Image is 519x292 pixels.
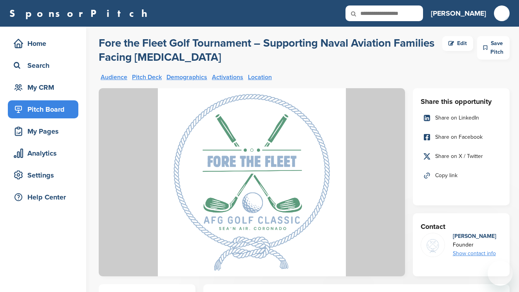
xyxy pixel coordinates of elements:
[431,5,486,22] a: [PERSON_NAME]
[435,171,458,180] span: Copy link
[12,36,78,51] div: Home
[442,36,473,51] div: Edit
[166,74,207,80] a: Demographics
[12,146,78,160] div: Analytics
[421,221,502,232] h3: Contact
[453,232,496,241] div: [PERSON_NAME]
[453,249,496,258] div: Show contact info
[99,88,405,276] img: Sponsorpitch &
[12,58,78,73] div: Search
[9,8,152,18] a: SponsorPitch
[8,34,78,53] a: Home
[477,36,510,60] div: Save Pitch
[442,36,473,64] a: Edit
[99,36,442,64] a: Fore the Fleet Golf Tournament – Supporting Naval Aviation Families Facing [MEDICAL_DATA]
[435,133,483,141] span: Share on Facebook
[421,167,502,184] a: Copy link
[8,100,78,118] a: Pitch Board
[12,124,78,138] div: My Pages
[8,188,78,206] a: Help Center
[132,74,162,80] a: Pitch Deck
[248,74,272,80] a: Location
[8,78,78,96] a: My CRM
[12,102,78,116] div: Pitch Board
[12,80,78,94] div: My CRM
[421,96,502,107] h3: Share this opportunity
[8,144,78,162] a: Analytics
[8,56,78,74] a: Search
[421,110,502,126] a: Share on LinkedIn
[8,166,78,184] a: Settings
[488,261,513,286] iframe: Button to launch messaging window
[421,233,445,257] img: Afg white background
[435,152,483,161] span: Share on X / Twitter
[12,190,78,204] div: Help Center
[421,129,502,145] a: Share on Facebook
[453,241,496,249] div: Founder
[421,148,502,165] a: Share on X / Twitter
[12,168,78,182] div: Settings
[435,114,479,122] span: Share on LinkedIn
[8,122,78,140] a: My Pages
[431,8,486,19] h3: [PERSON_NAME]
[101,74,127,80] a: Audience
[212,74,243,80] a: Activations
